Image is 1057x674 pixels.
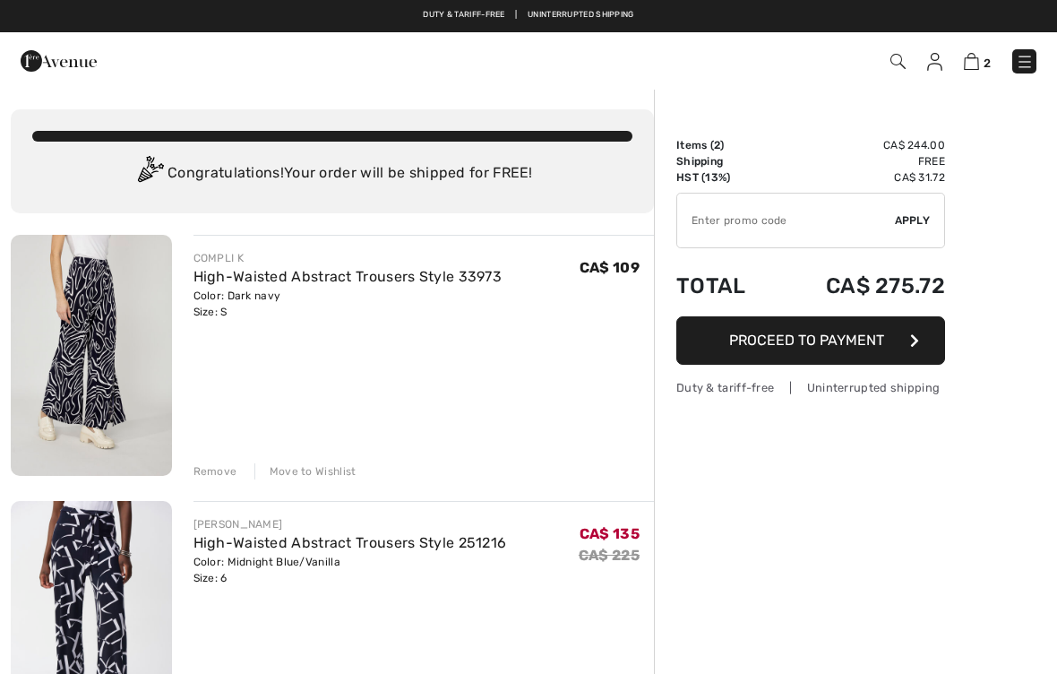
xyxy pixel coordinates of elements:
div: Color: Dark navy Size: S [193,288,503,320]
div: [PERSON_NAME] [193,516,507,532]
td: HST (13%) [676,169,775,186]
div: Color: Midnight Blue/Vanilla Size: 6 [193,554,507,586]
span: Proceed to Payment [729,332,884,349]
td: Free [775,153,945,169]
span: Apply [895,212,931,229]
td: Items ( ) [676,137,775,153]
a: High-Waisted Abstract Trousers Style 251216 [193,534,507,551]
span: 2 [984,56,991,70]
button: Proceed to Payment [676,316,945,365]
td: CA$ 31.72 [775,169,945,186]
td: Total [676,255,775,316]
input: Promo code [677,194,895,247]
img: Shopping Bag [964,53,979,70]
a: 2 [964,50,991,72]
a: High-Waisted Abstract Trousers Style 33973 [193,268,503,285]
div: Remove [193,463,237,480]
td: CA$ 244.00 [775,137,945,153]
s: CA$ 225 [579,547,640,564]
img: My Info [927,53,942,71]
div: Congratulations! Your order will be shipped for FREE! [32,156,632,192]
img: High-Waisted Abstract Trousers Style 33973 [11,235,172,476]
img: 1ère Avenue [21,43,97,79]
img: Congratulation2.svg [132,156,168,192]
span: CA$ 135 [580,525,640,542]
span: CA$ 109 [580,259,640,276]
div: Duty & tariff-free | Uninterrupted shipping [676,379,945,396]
a: 1ère Avenue [21,51,97,68]
div: Move to Wishlist [254,463,357,480]
span: 2 [714,139,720,151]
td: CA$ 275.72 [775,255,945,316]
img: Search [890,54,906,69]
div: COMPLI K [193,250,503,266]
td: Shipping [676,153,775,169]
img: Menu [1016,53,1034,71]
